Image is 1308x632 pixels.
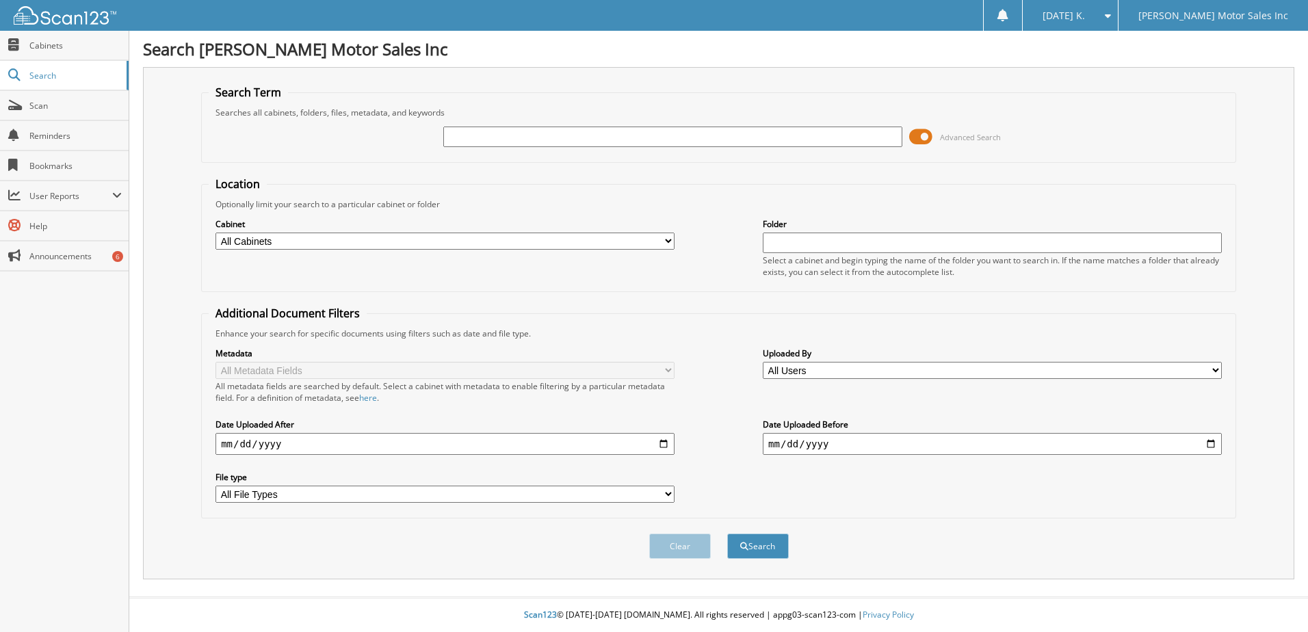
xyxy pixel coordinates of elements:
[359,392,377,404] a: here
[763,254,1222,278] div: Select a cabinet and begin typing the name of the folder you want to search in. If the name match...
[209,176,267,192] legend: Location
[29,220,122,232] span: Help
[649,534,711,559] button: Clear
[215,218,675,230] label: Cabinet
[14,6,116,25] img: scan123-logo-white.svg
[763,347,1222,359] label: Uploaded By
[29,160,122,172] span: Bookmarks
[29,100,122,111] span: Scan
[215,433,675,455] input: start
[940,132,1001,142] span: Advanced Search
[209,107,1229,118] div: Searches all cabinets, folders, files, metadata, and keywords
[209,328,1229,339] div: Enhance your search for specific documents using filters such as date and file type.
[863,609,914,620] a: Privacy Policy
[1043,12,1085,20] span: [DATE] K.
[215,419,675,430] label: Date Uploaded After
[215,347,675,359] label: Metadata
[1138,12,1288,20] span: [PERSON_NAME] Motor Sales Inc
[209,306,367,321] legend: Additional Document Filters
[29,70,120,81] span: Search
[215,471,675,483] label: File type
[727,534,789,559] button: Search
[524,609,557,620] span: Scan123
[143,38,1294,60] h1: Search [PERSON_NAME] Motor Sales Inc
[29,40,122,51] span: Cabinets
[29,250,122,262] span: Announcements
[215,380,675,404] div: All metadata fields are searched by default. Select a cabinet with metadata to enable filtering b...
[763,419,1222,430] label: Date Uploaded Before
[763,433,1222,455] input: end
[129,598,1308,632] div: © [DATE]-[DATE] [DOMAIN_NAME]. All rights reserved | appg03-scan123-com |
[209,198,1229,210] div: Optionally limit your search to a particular cabinet or folder
[29,190,112,202] span: User Reports
[29,130,122,142] span: Reminders
[209,85,288,100] legend: Search Term
[763,218,1222,230] label: Folder
[112,251,123,262] div: 6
